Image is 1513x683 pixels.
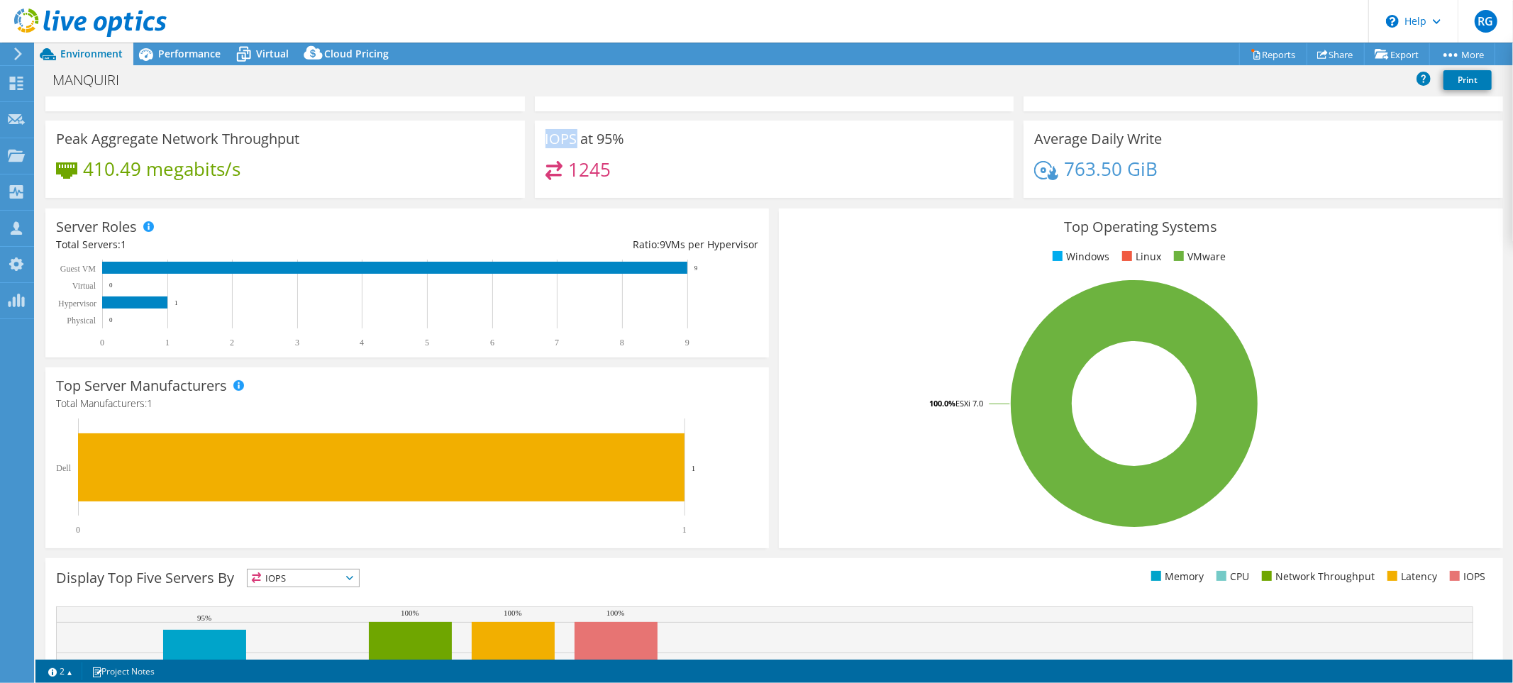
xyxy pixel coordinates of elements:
text: 1 [682,525,687,535]
h3: Server Roles [56,219,137,235]
h4: Total Manufacturers: [56,396,758,411]
h3: Top Operating Systems [789,219,1492,235]
text: 5 [425,338,429,348]
tspan: ESXi 7.0 [955,398,983,409]
span: Cloud Pricing [324,47,389,60]
div: Total Servers: [56,237,407,252]
text: 0 [100,338,104,348]
a: Share [1307,43,1365,65]
h3: Peak Aggregate Network Throughput [56,131,299,147]
h4: 410.49 megabits/s [83,161,240,177]
text: 100% [401,609,419,617]
text: 0 [76,525,80,535]
span: RG [1475,10,1497,33]
text: Virtual [72,281,96,291]
span: 9 [660,238,665,251]
span: 1 [147,396,153,410]
tspan: 100.0% [929,398,955,409]
li: Network Throughput [1258,569,1375,584]
a: Export [1364,43,1430,65]
text: 100% [504,609,522,617]
text: 9 [685,338,689,348]
span: IOPS [248,570,359,587]
li: Windows [1049,249,1109,265]
span: Environment [60,47,123,60]
li: IOPS [1446,569,1485,584]
text: 3 [295,338,299,348]
div: Ratio: VMs per Hypervisor [407,237,758,252]
text: 95% [197,613,211,622]
h4: 1245 [568,162,611,177]
text: Dell [56,463,71,473]
text: 1 [165,338,170,348]
h3: Average Daily Write [1034,131,1162,147]
text: 1 [174,299,178,306]
text: 7 [555,338,559,348]
text: 6 [490,338,494,348]
span: 1 [121,238,126,251]
li: Linux [1119,249,1161,265]
svg: \n [1386,15,1399,28]
text: Physical [67,316,96,326]
text: 2 [230,338,234,348]
li: VMware [1170,249,1226,265]
h1: MANQUIRI [46,72,141,88]
text: 100% [606,609,625,617]
text: 0 [109,316,113,323]
h4: 763.50 GiB [1064,161,1158,177]
a: More [1429,43,1495,65]
text: 8 [620,338,624,348]
a: Print [1443,70,1492,90]
li: CPU [1213,569,1249,584]
li: Memory [1148,569,1204,584]
h3: IOPS at 95% [545,131,625,147]
text: 4 [360,338,364,348]
text: 0 [109,282,113,289]
h3: Top Server Manufacturers [56,378,227,394]
li: Latency [1384,569,1437,584]
a: 2 [38,662,82,680]
text: Hypervisor [58,299,96,309]
text: 1 [692,464,696,472]
a: Reports [1239,43,1307,65]
span: Virtual [256,47,289,60]
text: 9 [694,265,698,272]
a: Project Notes [82,662,165,680]
text: Guest VM [60,264,96,274]
span: Performance [158,47,221,60]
